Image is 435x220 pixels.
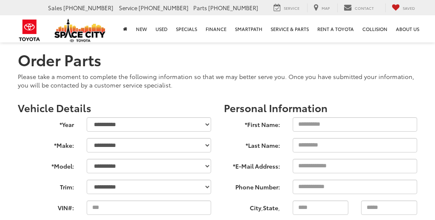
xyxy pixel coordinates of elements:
[322,5,330,11] span: Map
[392,15,424,42] a: About Us
[313,15,358,42] a: Rent a Toyota
[14,17,45,44] img: Toyota
[172,15,201,42] a: Specials
[63,4,113,11] span: [PHONE_NUMBER]
[307,3,336,12] a: Map
[151,15,172,42] a: Used
[217,117,286,129] label: *First Name:
[358,15,392,42] a: Collision
[18,72,417,89] p: Please take a moment to complete the following information so that we may better serve you. Once ...
[266,15,313,42] a: Service & Parts
[385,3,421,12] a: My Saved Vehicles
[284,5,299,11] span: Service
[217,159,286,170] label: *E-Mail Address:
[217,180,286,191] label: Phone Number:
[54,19,105,42] img: Space City Toyota
[263,203,278,212] label: State
[267,3,306,12] a: Service
[132,15,151,42] a: New
[119,15,132,42] a: Home
[11,159,80,170] label: *Model:
[231,15,266,42] a: SmartPath
[11,180,80,191] label: Trim:
[217,138,286,149] label: *Last Name:
[224,102,417,113] h3: Personal Information
[48,4,62,11] span: Sales
[18,102,211,113] h3: Vehicle Details
[11,200,80,212] label: VIN#:
[11,117,80,129] label: *Year
[138,4,189,11] span: [PHONE_NUMBER]
[208,4,258,11] span: [PHONE_NUMBER]
[403,5,415,11] span: Saved
[119,4,137,11] span: Service
[18,51,417,68] h1: Order Parts
[11,138,80,149] label: *Make:
[337,3,380,12] a: Contact
[193,4,207,11] span: Parts
[217,200,286,214] span: , ,
[250,203,261,212] label: City
[201,15,231,42] a: Finance
[355,5,374,11] span: Contact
